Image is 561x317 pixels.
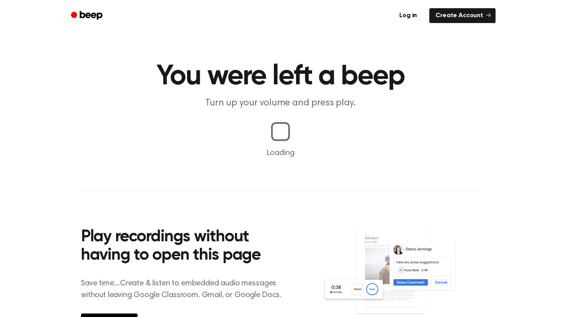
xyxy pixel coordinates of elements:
[81,62,480,91] h1: You were left a beep
[429,8,496,23] a: Create Account
[81,228,291,265] h2: Play recordings without having to open this page
[81,278,291,301] p: Save time....Create & listen to embedded audio messages without leaving Google Classroom, Gmail, ...
[9,147,552,159] p: Loading
[65,8,109,23] a: Beep
[131,97,430,110] p: Turn up your volume and press play.
[392,7,425,25] a: Log in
